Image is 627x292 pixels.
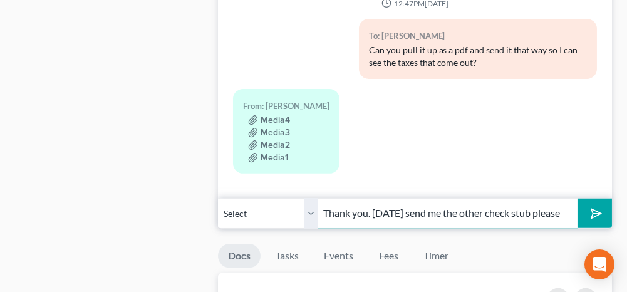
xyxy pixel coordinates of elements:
[584,249,614,279] div: Open Intercom Messenger
[318,198,577,229] input: Say something...
[314,244,363,268] a: Events
[248,153,288,163] button: Media1
[266,244,309,268] a: Tasks
[218,244,261,268] a: Docs
[413,244,459,268] a: Timer
[248,128,290,138] button: Media3
[369,44,587,69] div: Can you pull it up as a pdf and send it that way so I can see the taxes that come out?
[248,140,290,150] button: Media2
[368,244,408,268] a: Fees
[248,115,290,125] button: Media4
[243,99,329,113] div: From: [PERSON_NAME]
[369,29,587,43] div: To: [PERSON_NAME]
